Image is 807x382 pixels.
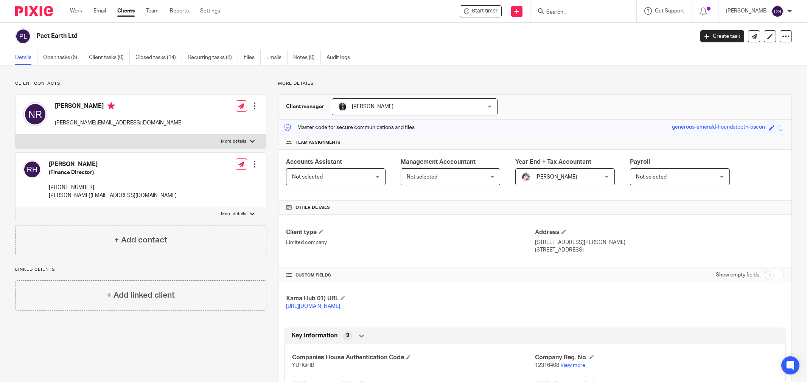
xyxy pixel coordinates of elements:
[23,160,41,179] img: svg%3E
[286,239,535,246] p: Limited company
[293,50,321,65] a: Notes (0)
[346,332,349,339] span: 9
[535,363,559,368] span: 12316408
[15,28,31,44] img: svg%3E
[49,160,177,168] h4: [PERSON_NAME]
[278,81,792,87] p: More details
[295,205,330,211] span: Other details
[55,119,183,127] p: [PERSON_NAME][EMAIL_ADDRESS][DOMAIN_NAME]
[23,102,47,126] img: svg%3E
[521,172,530,182] img: Kayleigh%20Henson.jpeg
[546,9,614,16] input: Search
[286,304,340,309] a: [URL][DOMAIN_NAME]
[221,138,246,144] p: More details
[15,50,37,65] a: Details
[716,271,759,279] label: Show empty fields
[135,50,182,65] a: Closed tasks (14)
[327,50,356,65] a: Audit logs
[460,5,502,17] div: Pact Earth Ltd
[188,50,238,65] a: Recurring tasks (8)
[636,174,667,180] span: Not selected
[37,32,558,40] h2: Pact Earth Ltd
[655,8,684,14] span: Get Support
[284,124,415,131] p: Master code for secure communications and files
[15,81,266,87] p: Client contacts
[700,30,744,42] a: Create task
[200,7,220,15] a: Settings
[286,159,342,165] span: Accounts Assistant
[244,50,261,65] a: Files
[93,7,106,15] a: Email
[117,7,135,15] a: Clients
[630,159,650,165] span: Payroll
[560,363,585,368] a: View more
[472,7,498,15] span: Start timer
[49,169,177,176] h5: (Finance Director)
[401,159,476,165] span: Management Acccountant
[515,159,591,165] span: Year End + Tax Accountant
[286,272,535,278] h4: CUSTOM FIELDS
[292,363,314,368] span: YDHQHB
[15,267,266,273] p: Linked clients
[55,102,183,112] h4: [PERSON_NAME]
[295,140,341,146] span: Team assignments
[352,104,393,109] span: [PERSON_NAME]
[89,50,130,65] a: Client tasks (0)
[114,234,167,246] h4: + Add contact
[535,354,778,362] h4: Company Reg. No.
[107,289,175,301] h4: + Add linked client
[292,332,337,340] span: Key Information
[407,174,437,180] span: Not selected
[107,102,115,110] i: Primary
[286,103,324,110] h3: Client manager
[292,354,535,362] h4: Companies House Authentication Code
[535,228,784,236] h4: Address
[49,192,177,199] p: [PERSON_NAME][EMAIL_ADDRESS][DOMAIN_NAME]
[286,295,535,303] h4: Xama Hub 01) URL
[15,6,53,16] img: Pixie
[535,246,784,254] p: [STREET_ADDRESS]
[170,7,189,15] a: Reports
[672,123,765,132] div: generous-emerald-houndstooth-bacon
[49,184,177,191] p: [PHONE_NUMBER]
[43,50,83,65] a: Open tasks (6)
[771,5,784,17] img: svg%3E
[338,102,347,111] img: martin-hickman.jpg
[535,174,577,180] span: [PERSON_NAME]
[726,7,768,15] p: [PERSON_NAME]
[286,228,535,236] h4: Client type
[70,7,82,15] a: Work
[535,239,784,246] p: [STREET_ADDRESS][PERSON_NAME]
[266,50,288,65] a: Emails
[221,211,246,217] p: More details
[146,7,159,15] a: Team
[292,174,323,180] span: Not selected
